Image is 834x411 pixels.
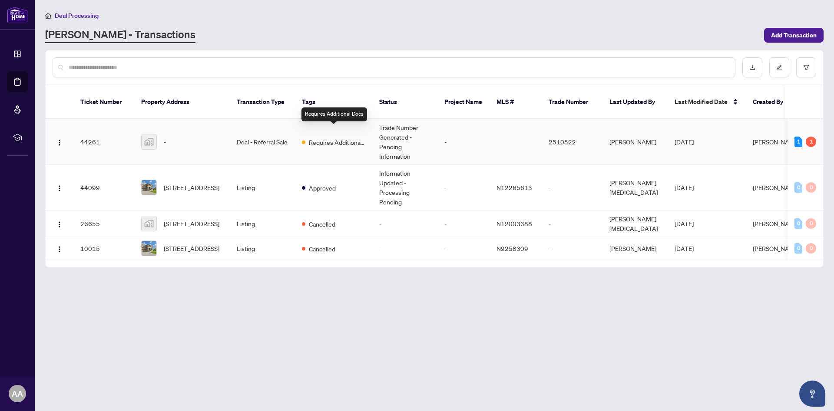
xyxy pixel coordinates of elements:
[496,220,532,227] span: N12003388
[542,119,602,165] td: 2510522
[776,64,782,70] span: edit
[301,107,367,121] div: Requires Additional Docs
[769,57,789,77] button: edit
[372,85,437,119] th: Status
[56,246,63,253] img: Logo
[309,183,336,193] span: Approved
[309,244,335,254] span: Cancelled
[542,211,602,237] td: -
[806,182,816,193] div: 0
[794,182,802,193] div: 0
[372,237,437,260] td: -
[230,85,295,119] th: Transaction Type
[230,211,295,237] td: Listing
[53,135,66,149] button: Logo
[753,244,800,252] span: [PERSON_NAME]
[372,211,437,237] td: -
[675,244,694,252] span: [DATE]
[45,27,195,43] a: [PERSON_NAME] - Transactions
[230,165,295,211] td: Listing
[753,220,800,227] span: [PERSON_NAME]
[230,119,295,165] td: Deal - Referral Sale
[142,180,156,195] img: thumbnail-img
[542,85,602,119] th: Trade Number
[746,85,798,119] th: Created By
[602,119,668,165] td: [PERSON_NAME]
[437,119,490,165] td: -
[230,237,295,260] td: Listing
[73,119,134,165] td: 44261
[56,139,63,146] img: Logo
[164,183,219,192] span: [STREET_ADDRESS]
[799,381,825,407] button: Open asap
[437,85,490,119] th: Project Name
[437,237,490,260] td: -
[490,85,542,119] th: MLS #
[142,241,156,256] img: thumbnail-img
[794,137,802,147] div: 1
[56,221,63,228] img: Logo
[53,217,66,231] button: Logo
[675,138,694,146] span: [DATE]
[796,57,816,77] button: filter
[602,165,668,211] td: [PERSON_NAME][MEDICAL_DATA]
[142,216,156,231] img: thumbnail-img
[602,85,668,119] th: Last Updated By
[496,184,532,191] span: N12265613
[806,218,816,229] div: 0
[803,64,809,70] span: filter
[771,28,817,42] span: Add Transaction
[602,211,668,237] td: [PERSON_NAME][MEDICAL_DATA]
[73,237,134,260] td: 10015
[794,243,802,254] div: 0
[602,237,668,260] td: [PERSON_NAME]
[164,219,219,228] span: [STREET_ADDRESS]
[53,241,66,255] button: Logo
[53,180,66,194] button: Logo
[675,97,728,107] span: Last Modified Date
[675,184,694,191] span: [DATE]
[675,220,694,227] span: [DATE]
[794,218,802,229] div: 0
[542,237,602,260] td: -
[309,219,335,229] span: Cancelled
[764,28,824,43] button: Add Transaction
[372,119,437,165] td: Trade Number Generated - Pending Information
[45,13,51,19] span: home
[295,85,372,119] th: Tags
[806,243,816,254] div: 0
[12,388,23,400] span: AA
[806,137,816,147] div: 1
[7,7,28,23] img: logo
[309,137,365,147] span: Requires Additional Docs
[437,211,490,237] td: -
[55,12,99,20] span: Deal Processing
[496,244,528,252] span: N9258309
[542,165,602,211] td: -
[164,137,166,147] span: -
[437,165,490,211] td: -
[73,165,134,211] td: 44099
[753,184,800,191] span: [PERSON_NAME]
[56,185,63,192] img: Logo
[742,57,762,77] button: download
[753,138,800,146] span: [PERSON_NAME]
[73,211,134,237] td: 26655
[749,64,755,70] span: download
[668,85,746,119] th: Last Modified Date
[134,85,230,119] th: Property Address
[73,85,134,119] th: Ticket Number
[372,165,437,211] td: Information Updated - Processing Pending
[164,244,219,253] span: [STREET_ADDRESS]
[142,134,156,149] img: thumbnail-img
